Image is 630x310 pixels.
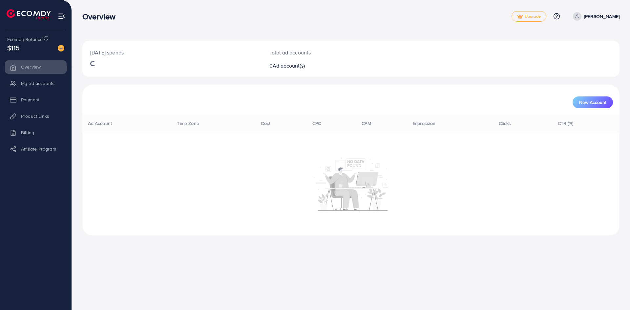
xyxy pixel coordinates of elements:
[58,45,64,52] img: image
[269,49,388,56] p: Total ad accounts
[512,11,546,22] a: tickUpgrade
[90,49,254,56] p: [DATE] spends
[7,9,51,19] img: logo
[573,96,613,108] button: New Account
[7,43,20,52] span: $115
[7,36,43,43] span: Ecomdy Balance
[584,12,619,20] p: [PERSON_NAME]
[579,100,606,105] span: New Account
[82,12,121,21] h3: Overview
[570,12,619,21] a: [PERSON_NAME]
[517,14,541,19] span: Upgrade
[58,12,65,20] img: menu
[273,62,305,69] span: Ad account(s)
[269,63,388,69] h2: 0
[517,14,523,19] img: tick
